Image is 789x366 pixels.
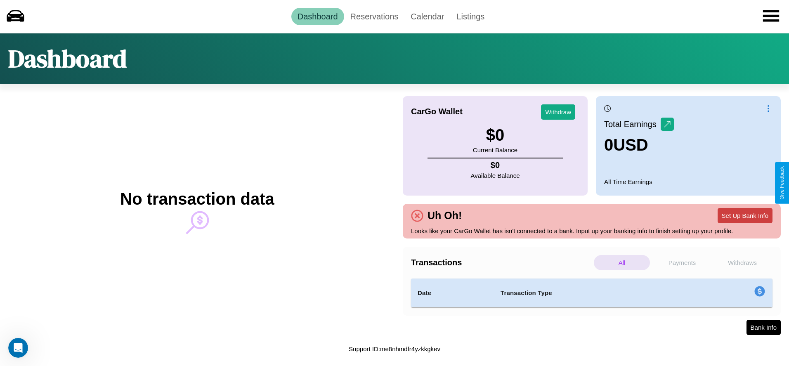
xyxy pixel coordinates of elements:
[471,170,520,181] p: Available Balance
[411,258,592,267] h4: Transactions
[471,161,520,170] h4: $ 0
[746,320,781,335] button: Bank Info
[541,104,575,120] button: Withdraw
[594,255,650,270] p: All
[120,190,274,208] h2: No transaction data
[404,8,450,25] a: Calendar
[411,279,772,307] table: simple table
[714,255,770,270] p: Withdraws
[604,117,661,132] p: Total Earnings
[8,42,127,76] h1: Dashboard
[423,210,466,222] h4: Uh Oh!
[779,166,785,200] div: Give Feedback
[344,8,405,25] a: Reservations
[473,144,517,156] p: Current Balance
[604,136,674,154] h3: 0 USD
[604,176,772,187] p: All Time Earnings
[450,8,491,25] a: Listings
[291,8,344,25] a: Dashboard
[411,225,772,236] p: Looks like your CarGo Wallet has isn't connected to a bank. Input up your banking info to finish ...
[473,126,517,144] h3: $ 0
[501,288,687,298] h4: Transaction Type
[411,107,463,116] h4: CarGo Wallet
[418,288,487,298] h4: Date
[654,255,710,270] p: Payments
[8,338,28,358] iframe: Intercom live chat
[349,343,440,354] p: Support ID: me8nhmdfr4yzkkgkev
[718,208,772,223] button: Set Up Bank Info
